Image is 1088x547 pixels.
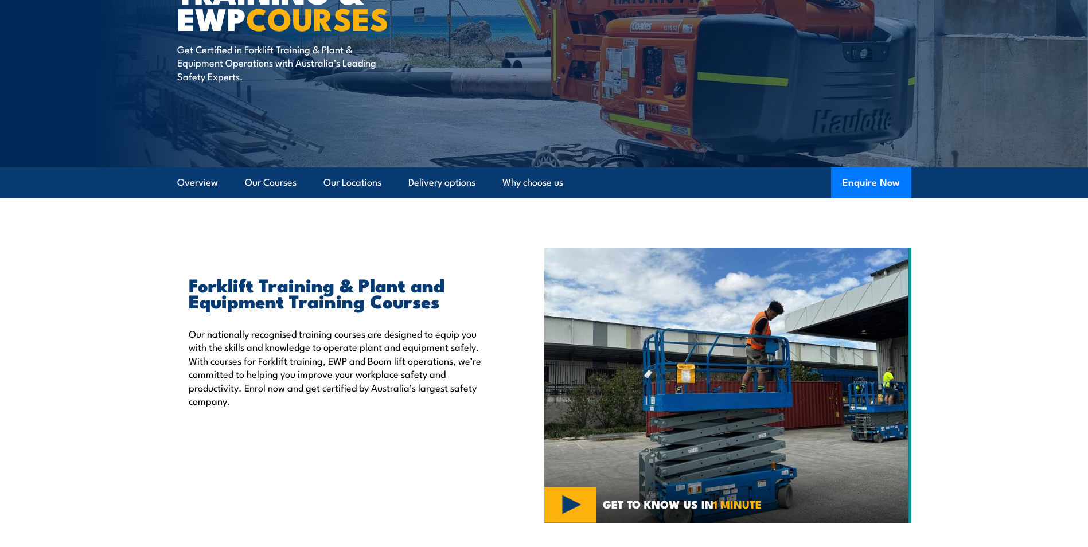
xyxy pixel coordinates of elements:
a: Our Courses [245,167,297,198]
img: Verification of Competency (VOC) for Elevating Work Platform (EWP) Under 11m [544,248,911,523]
h2: Forklift Training & Plant and Equipment Training Courses [189,276,492,308]
a: Overview [177,167,218,198]
a: Why choose us [502,167,563,198]
a: Our Locations [323,167,381,198]
a: Delivery options [408,167,475,198]
button: Enquire Now [831,167,911,198]
p: Our nationally recognised training courses are designed to equip you with the skills and knowledg... [189,327,492,407]
p: Get Certified in Forklift Training & Plant & Equipment Operations with Australia’s Leading Safety... [177,42,387,83]
span: GET TO KNOW US IN [603,499,762,509]
strong: 1 MINUTE [713,495,762,512]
